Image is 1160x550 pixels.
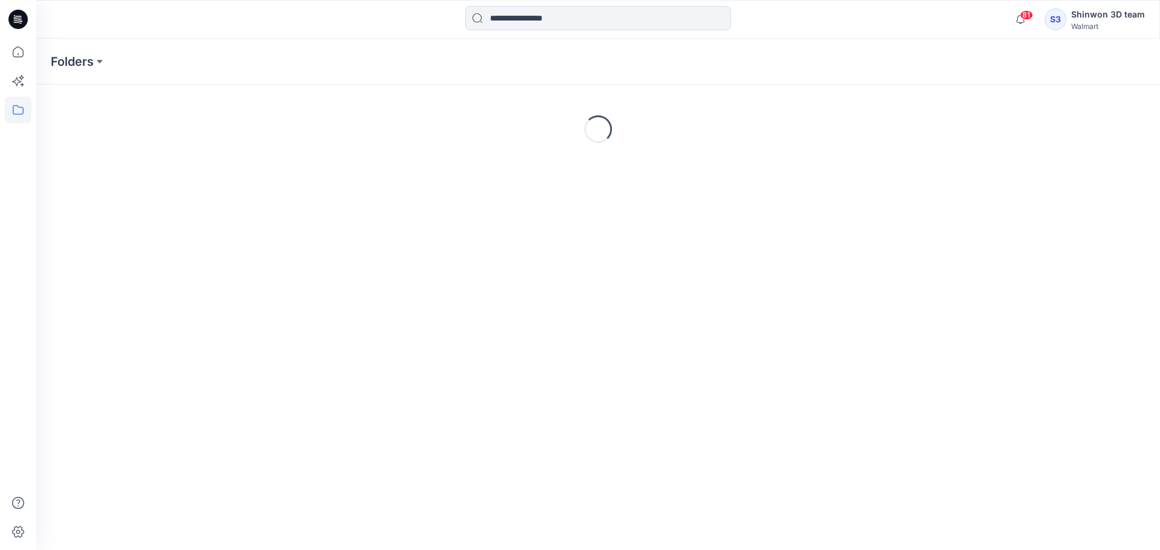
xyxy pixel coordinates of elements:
div: Shinwon 3D team [1071,7,1145,22]
div: Walmart [1071,22,1145,31]
a: Folders [51,53,94,70]
span: 81 [1020,10,1033,20]
div: S3 [1045,8,1066,30]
